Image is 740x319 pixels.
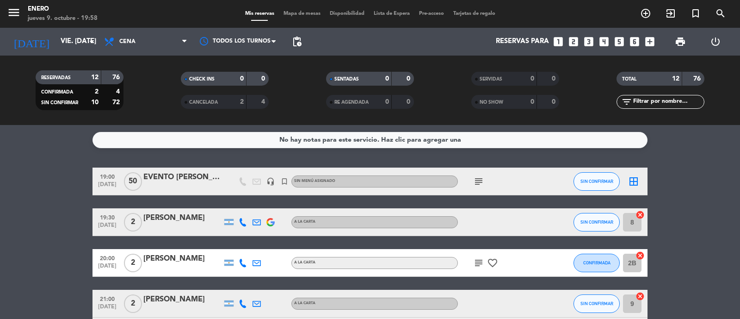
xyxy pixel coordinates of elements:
[7,6,21,23] button: menu
[613,36,625,48] i: looks_5
[261,99,267,105] strong: 4
[279,135,461,145] div: No hay notas para este servicio. Haz clic para agregar una
[530,99,534,105] strong: 0
[583,260,610,265] span: CONFIRMADA
[552,36,564,48] i: looks_one
[487,257,498,269] i: favorite_border
[480,77,502,81] span: SERVIDAS
[96,222,119,233] span: [DATE]
[449,11,500,16] span: Tarjetas de regalo
[407,75,412,82] strong: 0
[715,8,726,19] i: search
[635,251,645,260] i: cancel
[189,100,218,105] span: CANCELADA
[143,294,222,306] div: [PERSON_NAME]
[116,88,122,95] strong: 4
[240,75,244,82] strong: 0
[473,176,484,187] i: subject
[622,77,636,81] span: TOTAL
[119,38,136,45] span: Cena
[112,99,122,106] strong: 72
[635,210,645,219] i: cancel
[28,14,98,23] div: jueves 9. octubre - 19:58
[325,11,369,16] span: Disponibilidad
[632,97,704,107] input: Filtrar por nombre...
[369,11,414,16] span: Lista de Espera
[143,253,222,265] div: [PERSON_NAME]
[580,301,613,306] span: SIN CONFIRMAR
[334,77,359,81] span: SENTADAS
[628,176,639,187] i: border_all
[240,11,279,16] span: Mis reservas
[385,75,389,82] strong: 0
[675,36,686,47] span: print
[96,171,119,181] span: 19:00
[573,172,620,191] button: SIN CONFIRMAR
[294,179,335,183] span: Sin menú asignado
[143,212,222,224] div: [PERSON_NAME]
[573,294,620,313] button: SIN CONFIRMAR
[414,11,449,16] span: Pre-acceso
[41,90,73,94] span: CONFIRMADA
[698,28,733,56] div: LOG OUT
[266,218,275,226] img: google-logo.png
[96,252,119,263] span: 20:00
[240,99,244,105] strong: 2
[91,99,99,106] strong: 10
[280,177,289,186] i: turned_in_not
[28,5,98,14] div: Enero
[91,74,99,81] strong: 12
[112,74,122,81] strong: 76
[552,75,557,82] strong: 0
[96,293,119,304] span: 21:00
[86,36,97,47] i: arrow_drop_down
[665,8,676,19] i: exit_to_app
[672,75,679,82] strong: 12
[598,36,610,48] i: looks_4
[496,38,549,46] span: Reservas para
[294,301,315,305] span: A LA CARTA
[124,254,142,272] span: 2
[385,99,389,105] strong: 0
[640,8,651,19] i: add_circle_outline
[7,31,56,52] i: [DATE]
[710,36,721,47] i: power_settings_new
[693,75,703,82] strong: 76
[41,100,78,105] span: SIN CONFIRMAR
[279,11,325,16] span: Mapa de mesas
[644,36,656,48] i: add_box
[621,96,632,107] i: filter_list
[552,99,557,105] strong: 0
[635,292,645,301] i: cancel
[143,171,222,183] div: EVENTO [PERSON_NAME] & MACA
[629,36,641,48] i: looks_6
[580,179,613,184] span: SIN CONFIRMAR
[189,77,215,81] span: CHECK INS
[473,257,484,269] i: subject
[266,177,275,186] i: headset_mic
[124,294,142,313] span: 2
[124,213,142,231] span: 2
[96,212,119,222] span: 19:30
[95,88,99,95] strong: 2
[573,254,620,272] button: CONFIRMADA
[567,36,580,48] i: looks_two
[96,263,119,274] span: [DATE]
[583,36,595,48] i: looks_3
[294,261,315,264] span: A LA CARTA
[580,219,613,225] span: SIN CONFIRMAR
[573,213,620,231] button: SIN CONFIRMAR
[7,6,21,19] i: menu
[294,220,315,224] span: A LA CARTA
[480,100,503,105] span: NO SHOW
[261,75,267,82] strong: 0
[96,304,119,314] span: [DATE]
[690,8,701,19] i: turned_in_not
[530,75,534,82] strong: 0
[41,75,71,80] span: RESERVADAS
[334,100,369,105] span: RE AGENDADA
[124,172,142,191] span: 50
[291,36,302,47] span: pending_actions
[407,99,412,105] strong: 0
[96,181,119,192] span: [DATE]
